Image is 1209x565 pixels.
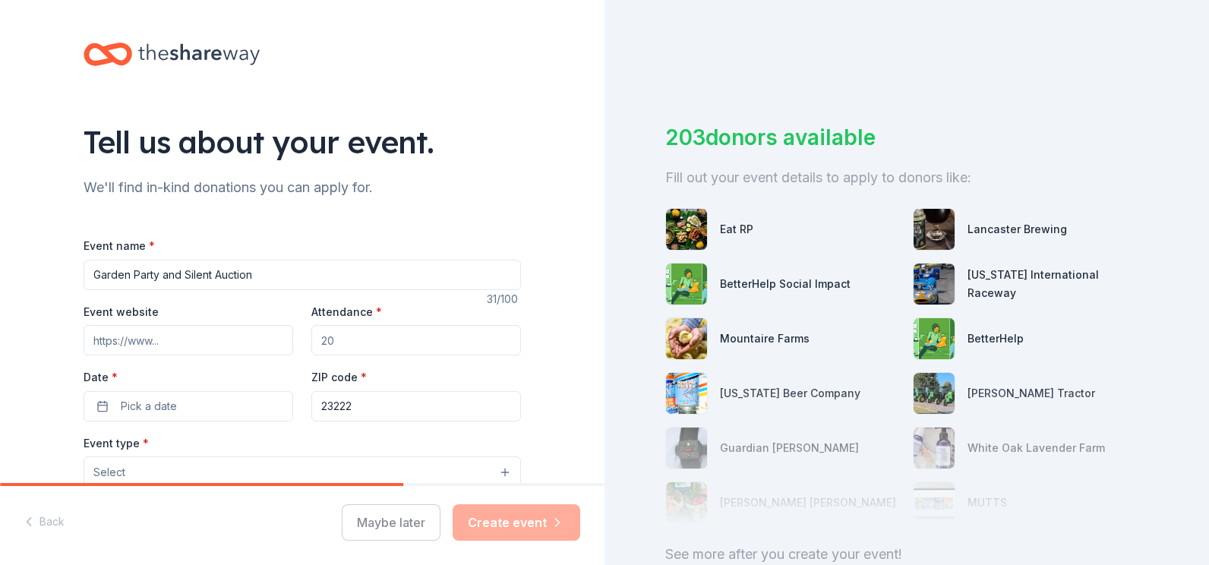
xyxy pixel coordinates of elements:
div: BetterHelp [968,330,1024,348]
label: Event website [84,305,159,320]
label: Date [84,370,293,385]
div: Eat RP [720,220,753,238]
div: Tell us about your event. [84,121,521,163]
div: BetterHelp Social Impact [720,275,851,293]
img: photo for Lancaster Brewing [914,209,955,250]
img: photo for Virginia International Raceway [914,264,955,305]
div: 31 /100 [487,290,521,308]
div: Fill out your event details to apply to donors like: [665,166,1148,190]
input: 12345 (U.S. only) [311,391,521,421]
input: Spring Fundraiser [84,260,521,290]
span: Select [93,463,125,481]
label: Attendance [311,305,382,320]
img: photo for BetterHelp Social Impact [666,264,707,305]
input: 20 [311,325,521,355]
button: Select [84,456,521,488]
img: photo for BetterHelp [914,318,955,359]
img: photo for Mountaire Farms [666,318,707,359]
label: Event name [84,238,155,254]
div: 203 donors available [665,122,1148,153]
div: We'll find in-kind donations you can apply for. [84,175,521,200]
img: photo for Eat RP [666,209,707,250]
input: https://www... [84,325,293,355]
button: Pick a date [84,391,293,421]
label: ZIP code [311,370,367,385]
label: Event type [84,436,149,451]
div: Lancaster Brewing [968,220,1067,238]
div: [US_STATE] International Raceway [968,266,1148,302]
div: Mountaire Farms [720,330,810,348]
span: Pick a date [121,397,177,415]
